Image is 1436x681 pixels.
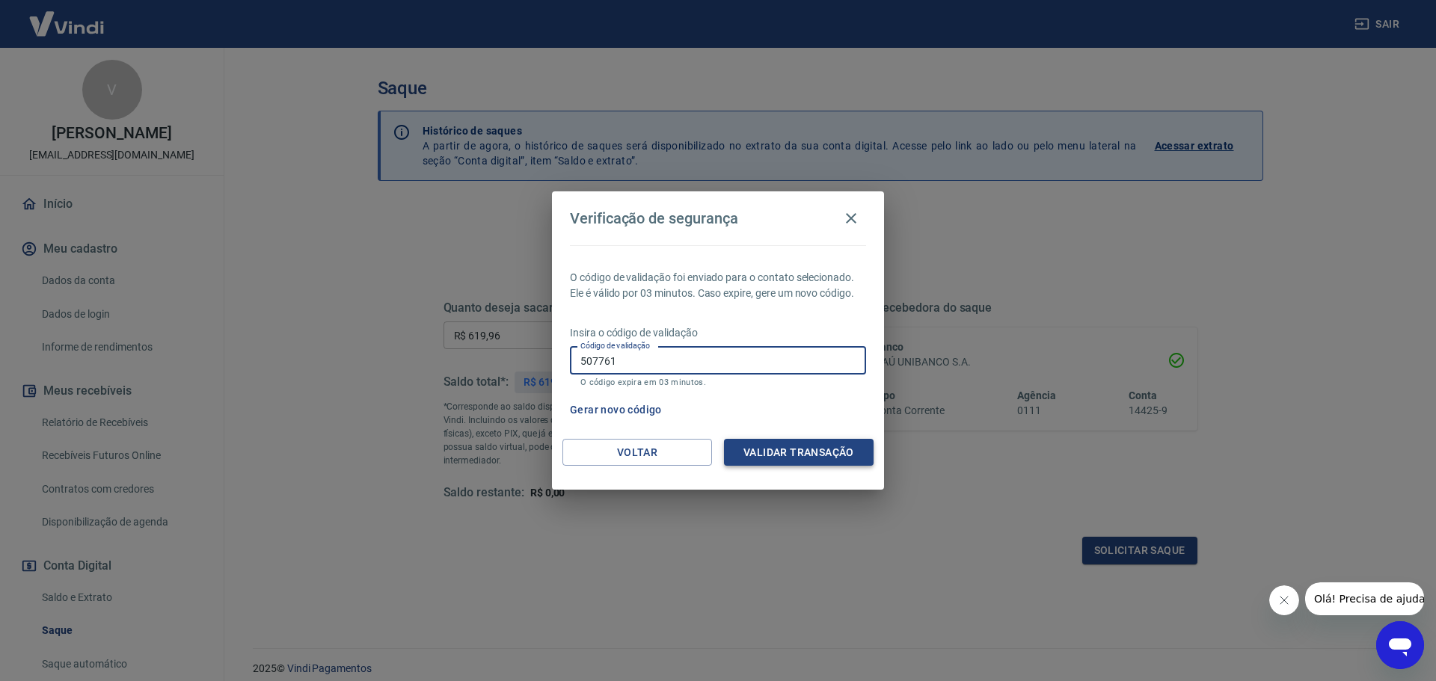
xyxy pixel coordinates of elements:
iframe: Botão para abrir a janela de mensagens [1376,621,1424,669]
iframe: Mensagem da empresa [1305,582,1424,615]
button: Voltar [562,439,712,466]
h4: Verificação de segurança [570,209,738,227]
iframe: Fechar mensagem [1269,585,1299,615]
p: O código expira em 03 minutos. [580,378,856,387]
label: Código de validação [580,340,650,351]
span: Olá! Precisa de ajuda? [9,10,126,22]
p: Insira o código de validação [570,325,866,341]
button: Gerar novo código [564,396,668,424]
p: O código de validação foi enviado para o contato selecionado. Ele é válido por 03 minutos. Caso e... [570,270,866,301]
button: Validar transação [724,439,874,466]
